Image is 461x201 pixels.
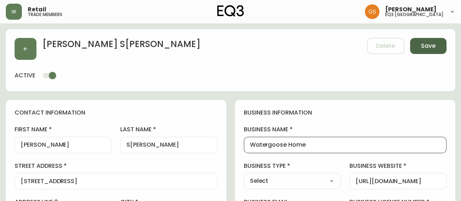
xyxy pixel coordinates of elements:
img: logo [217,5,244,17]
span: Save [421,42,435,50]
input: https://www.designshop.com [356,178,440,185]
h4: contact information [15,109,218,117]
h2: [PERSON_NAME] S[PERSON_NAME] [42,38,200,54]
h4: business information [244,109,447,117]
label: business name [244,125,447,134]
label: first name [15,125,112,134]
button: Save [410,38,446,54]
label: street address [15,162,218,170]
label: business website [349,162,446,170]
label: last name [120,125,217,134]
h5: trade members [28,12,62,17]
h4: active [15,71,35,80]
h5: eq3 [GEOGRAPHIC_DATA] [385,12,444,17]
span: Retail [28,7,46,12]
img: 6b403d9c54a9a0c30f681d41f5fc2571 [365,4,379,19]
span: [PERSON_NAME] [385,7,437,12]
label: business type [244,162,341,170]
